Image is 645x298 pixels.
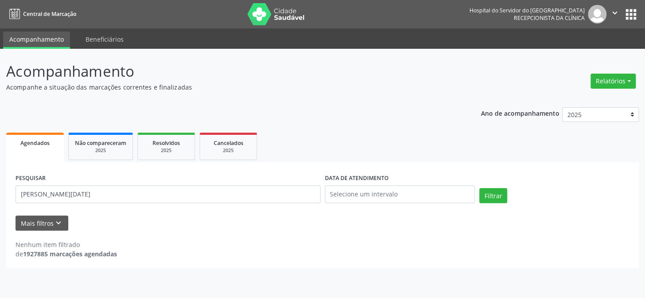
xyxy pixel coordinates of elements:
input: Selecione um intervalo [325,185,475,203]
label: PESQUISAR [16,172,46,185]
button: Mais filtroskeyboard_arrow_down [16,216,68,231]
span: Cancelados [214,139,243,147]
span: Não compareceram [75,139,126,147]
div: Hospital do Servidor do [GEOGRAPHIC_DATA] [469,7,585,14]
p: Acompanhamento [6,60,449,82]
img: img [588,5,606,24]
i: keyboard_arrow_down [54,218,63,228]
button: Relatórios [590,74,636,89]
i:  [610,8,620,18]
a: Beneficiários [79,31,130,47]
div: 2025 [144,147,188,154]
p: Acompanhe a situação das marcações correntes e finalizadas [6,82,449,92]
div: de [16,249,117,259]
span: Agendados [20,139,50,147]
button: Filtrar [479,188,507,203]
input: Nome, código do beneficiário ou CPF [16,185,321,203]
span: Central de Marcação [23,10,76,18]
a: Central de Marcação [6,7,76,21]
div: 2025 [206,147,250,154]
div: 2025 [75,147,126,154]
div: Nenhum item filtrado [16,240,117,249]
p: Ano de acompanhamento [481,107,559,118]
a: Acompanhamento [3,31,70,49]
span: Recepcionista da clínica [514,14,585,22]
span: Resolvidos [152,139,180,147]
strong: 1927885 marcações agendadas [23,250,117,258]
button:  [606,5,623,24]
label: DATA DE ATENDIMENTO [325,172,389,185]
button: apps [623,7,639,22]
